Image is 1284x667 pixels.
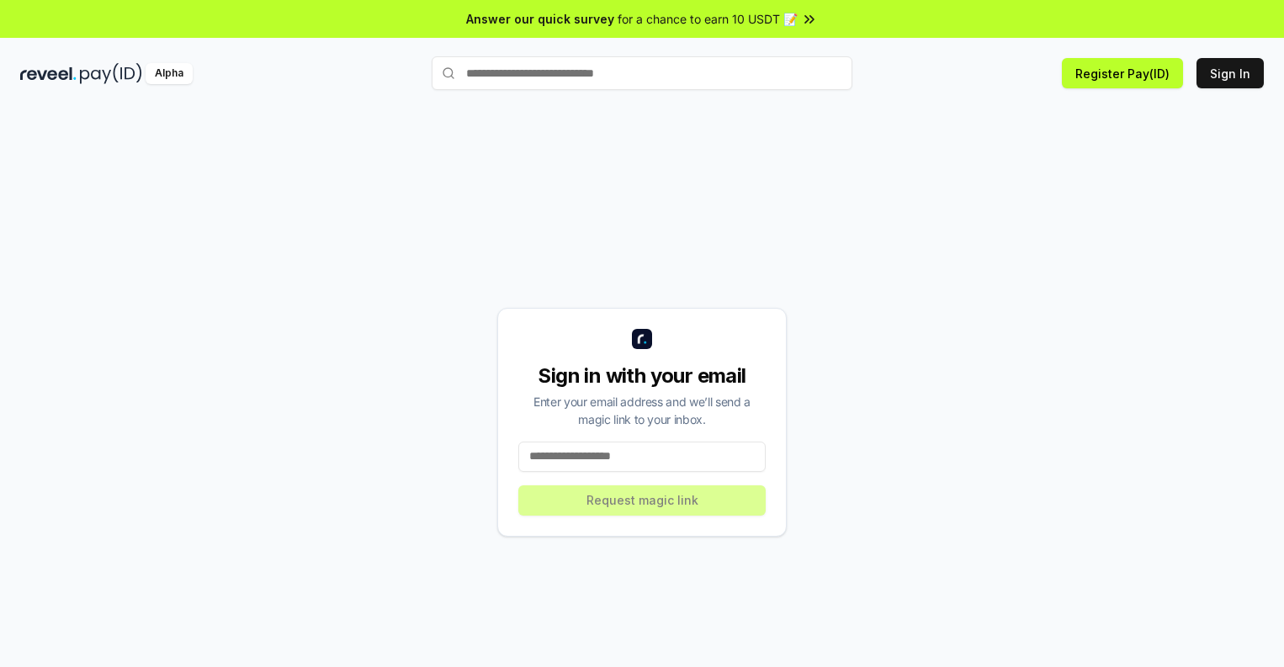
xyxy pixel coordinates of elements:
div: Sign in with your email [518,363,766,389]
img: reveel_dark [20,63,77,84]
span: for a chance to earn 10 USDT 📝 [618,10,798,28]
img: pay_id [80,63,142,84]
div: Alpha [146,63,193,84]
div: Enter your email address and we’ll send a magic link to your inbox. [518,393,766,428]
button: Sign In [1196,58,1264,88]
img: logo_small [632,329,652,349]
button: Register Pay(ID) [1062,58,1183,88]
span: Answer our quick survey [466,10,614,28]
